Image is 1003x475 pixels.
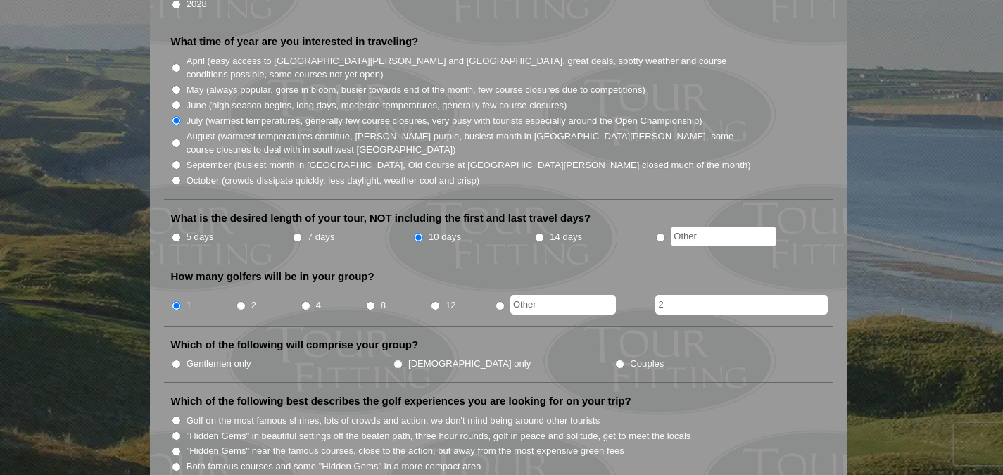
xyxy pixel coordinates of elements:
label: October (crowds dissipate quickly, less daylight, weather cool and crisp) [187,174,480,188]
label: What is the desired length of your tour, NOT including the first and last travel days? [171,211,591,225]
label: September (busiest month in [GEOGRAPHIC_DATA], Old Course at [GEOGRAPHIC_DATA][PERSON_NAME] close... [187,158,751,172]
label: June (high season begins, long days, moderate temperatures, generally few course closures) [187,99,567,113]
input: Other [510,295,616,315]
label: 1 [187,298,191,312]
label: August (warmest temperatures continue, [PERSON_NAME] purple, busiest month in [GEOGRAPHIC_DATA][P... [187,129,752,157]
label: "Hidden Gems" near the famous courses, close to the action, but away from the most expensive gree... [187,444,624,458]
label: 10 days [429,230,461,244]
label: 8 [381,298,386,312]
label: Which of the following best describes the golf experiences you are looking for on your trip? [171,394,631,408]
label: 4 [316,298,321,312]
label: 5 days [187,230,214,244]
label: How many golfers will be in your group? [171,270,374,284]
label: [DEMOGRAPHIC_DATA] only [408,357,531,371]
label: July (warmest temperatures, generally few course closures, very busy with tourists especially aro... [187,114,702,128]
label: Both famous courses and some "Hidden Gems" in a more compact area [187,460,481,474]
label: April (easy access to [GEOGRAPHIC_DATA][PERSON_NAME] and [GEOGRAPHIC_DATA], great deals, spotty w... [187,54,752,82]
input: Additional non-golfers? Please specify # [655,295,828,315]
label: 14 days [550,230,582,244]
label: Couples [630,357,664,371]
label: Gentlemen only [187,357,251,371]
label: 7 days [308,230,335,244]
label: Which of the following will comprise your group? [171,338,419,352]
label: What time of year are you interested in traveling? [171,34,419,49]
label: "Hidden Gems" in beautiful settings off the beaten path, three hour rounds, golf in peace and sol... [187,429,691,443]
label: 2 [251,298,256,312]
label: 12 [446,298,456,312]
input: Other [671,227,776,246]
label: May (always popular, gorse in bloom, busier towards end of the month, few course closures due to ... [187,83,645,97]
label: Golf on the most famous shrines, lots of crowds and action, we don't mind being around other tour... [187,414,600,428]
